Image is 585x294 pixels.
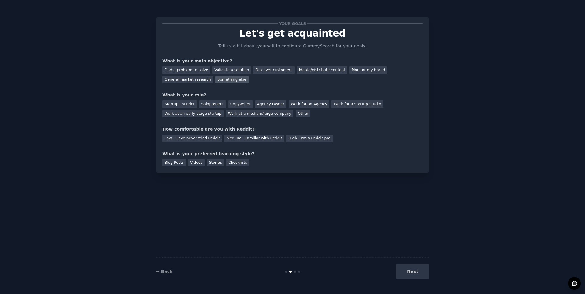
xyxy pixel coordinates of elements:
[212,66,251,74] div: Validate a solution
[162,135,222,142] div: Low - Have never tried Reddit
[349,66,387,74] div: Monitor my brand
[331,100,383,108] div: Work for a Startup Studio
[215,76,249,84] div: Something else
[289,100,329,108] div: Work for an Agency
[162,159,186,167] div: Blog Posts
[226,159,249,167] div: Checklists
[224,135,284,142] div: Medium - Familiar with Reddit
[162,100,197,108] div: Startup Founder
[207,159,224,167] div: Stories
[253,66,294,74] div: Discover customers
[278,20,307,27] span: Your goals
[228,100,253,108] div: Copywriter
[162,110,224,118] div: Work at an early stage startup
[162,58,423,64] div: What is your main objective?
[199,100,226,108] div: Solopreneur
[286,135,333,142] div: High - I'm a Reddit pro
[216,43,369,49] p: Tell us a bit about yourself to configure GummySearch for your goals.
[162,28,423,39] p: Let's get acquainted
[156,269,172,274] a: ← Back
[297,66,347,74] div: Ideate/distribute content
[162,66,210,74] div: Find a problem to solve
[296,110,310,118] div: Other
[162,92,423,98] div: What is your role?
[162,151,423,157] div: What is your preferred learning style?
[188,159,205,167] div: Videos
[226,110,293,118] div: Work at a medium/large company
[162,76,213,84] div: General market research
[255,100,286,108] div: Agency Owner
[162,126,423,132] div: How comfortable are you with Reddit?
